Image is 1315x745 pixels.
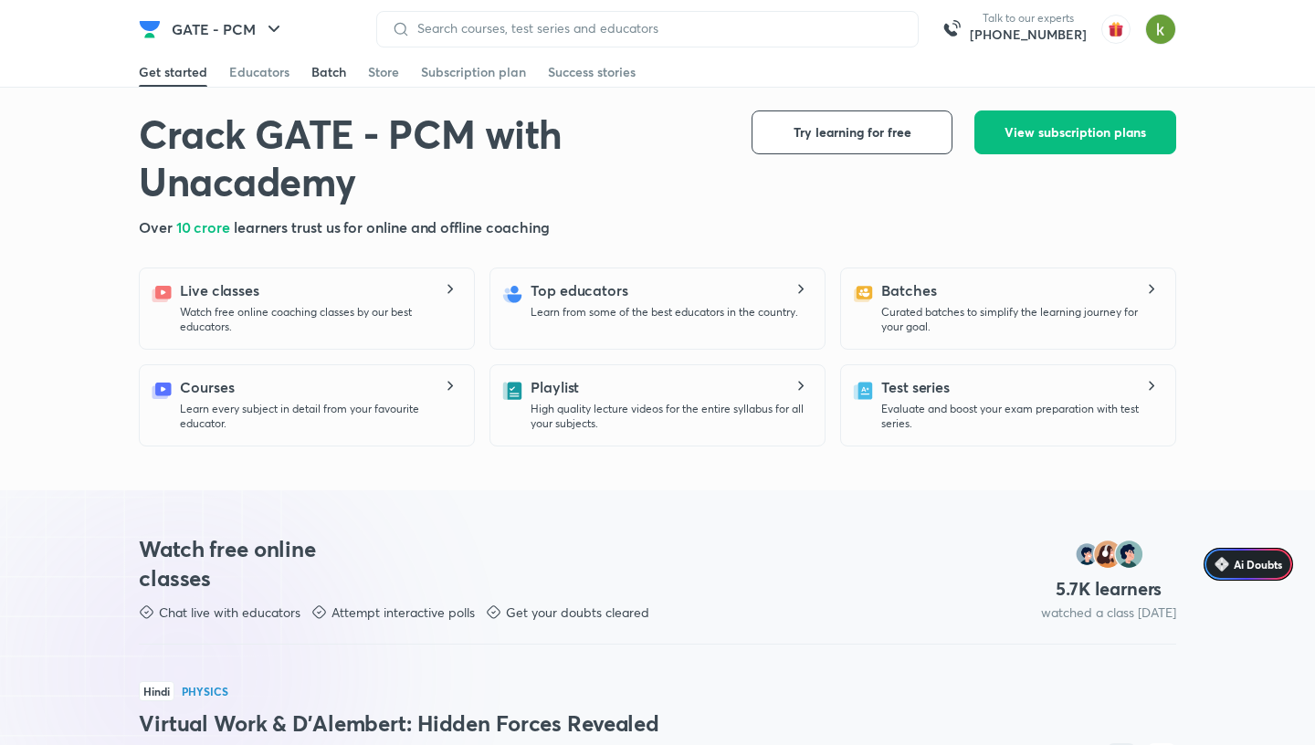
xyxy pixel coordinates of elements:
[311,63,346,81] div: Batch
[139,110,722,205] h1: Crack GATE - PCM with Unacademy
[881,376,950,398] h5: Test series
[970,11,1087,26] p: Talk to our experts
[1204,548,1293,581] a: Ai Doubts
[139,63,207,81] div: Get started
[139,534,351,593] h3: Watch free online classes
[410,21,903,36] input: Search courses, test series and educators
[368,63,399,81] div: Store
[229,58,289,87] a: Educators
[180,279,259,301] h5: Live classes
[531,305,798,320] p: Learn from some of the best educators in the country.
[970,26,1087,44] a: [PHONE_NUMBER]
[881,402,1161,431] p: Evaluate and boost your exam preparation with test series.
[548,63,636,81] div: Success stories
[180,402,459,431] p: Learn every subject in detail from your favourite educator.
[881,279,936,301] h5: Batches
[139,681,174,701] span: Hindi
[1056,577,1162,601] h4: 5.7 K learners
[1041,603,1176,622] p: watched a class [DATE]
[974,110,1176,154] button: View subscription plans
[752,110,952,154] button: Try learning for free
[548,58,636,87] a: Success stories
[159,603,300,622] p: Chat live with educators
[1005,123,1146,142] span: View subscription plans
[531,402,810,431] p: High quality lecture videos for the entire syllabus for all your subjects.
[933,11,970,47] img: call-us
[139,217,176,236] span: Over
[421,63,526,81] div: Subscription plan
[180,376,234,398] h5: Courses
[139,18,161,40] img: Company Logo
[881,305,1161,334] p: Curated batches to simplify the learning journey for your goal.
[506,603,649,622] p: Get your doubts cleared
[139,708,1176,738] h3: Virtual Work & D’Alembert: Hidden Forces Revealed
[421,58,526,87] a: Subscription plan
[1145,14,1176,45] img: Piyush raj
[1101,15,1131,44] img: avatar
[311,58,346,87] a: Batch
[331,603,475,622] p: Attempt interactive polls
[1234,557,1282,572] span: Ai Doubts
[176,217,234,236] span: 10 crore
[794,123,911,142] span: Try learning for free
[531,376,579,398] h5: Playlist
[531,279,628,301] h5: Top educators
[182,686,228,697] p: Physics
[1215,557,1229,572] img: Icon
[161,11,296,47] button: GATE - PCM
[229,63,289,81] div: Educators
[234,217,550,236] span: learners trust us for online and offline coaching
[368,58,399,87] a: Store
[180,305,459,334] p: Watch free online coaching classes by our best educators.
[139,58,207,87] a: Get started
